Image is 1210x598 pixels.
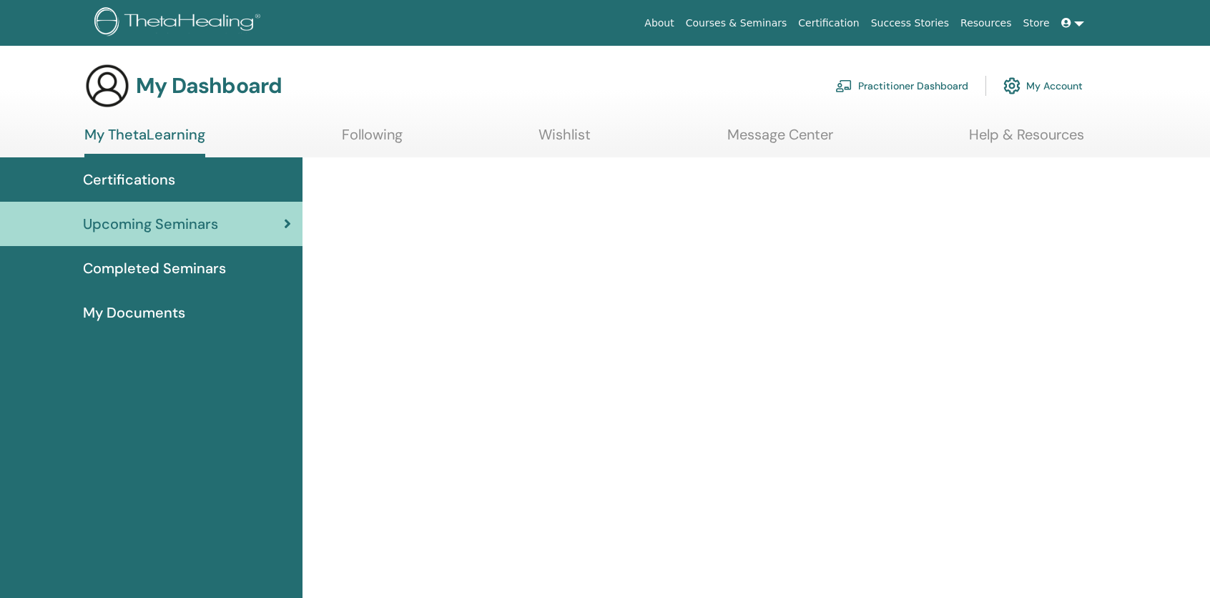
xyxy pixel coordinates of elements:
a: Resources [955,10,1018,36]
a: My ThetaLearning [84,126,205,157]
span: Upcoming Seminars [83,213,218,235]
img: logo.png [94,7,265,39]
a: Message Center [727,126,833,154]
a: Following [342,126,403,154]
img: generic-user-icon.jpg [84,63,130,109]
span: My Documents [83,302,185,323]
img: chalkboard-teacher.svg [835,79,852,92]
a: Practitioner Dashboard [835,70,968,102]
img: cog.svg [1003,74,1020,98]
h3: My Dashboard [136,73,282,99]
a: About [639,10,679,36]
span: Certifications [83,169,175,190]
a: Store [1018,10,1056,36]
a: Help & Resources [969,126,1084,154]
a: My Account [1003,70,1083,102]
a: Success Stories [865,10,955,36]
span: Completed Seminars [83,258,226,279]
a: Wishlist [538,126,591,154]
a: Certification [792,10,865,36]
a: Courses & Seminars [680,10,793,36]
